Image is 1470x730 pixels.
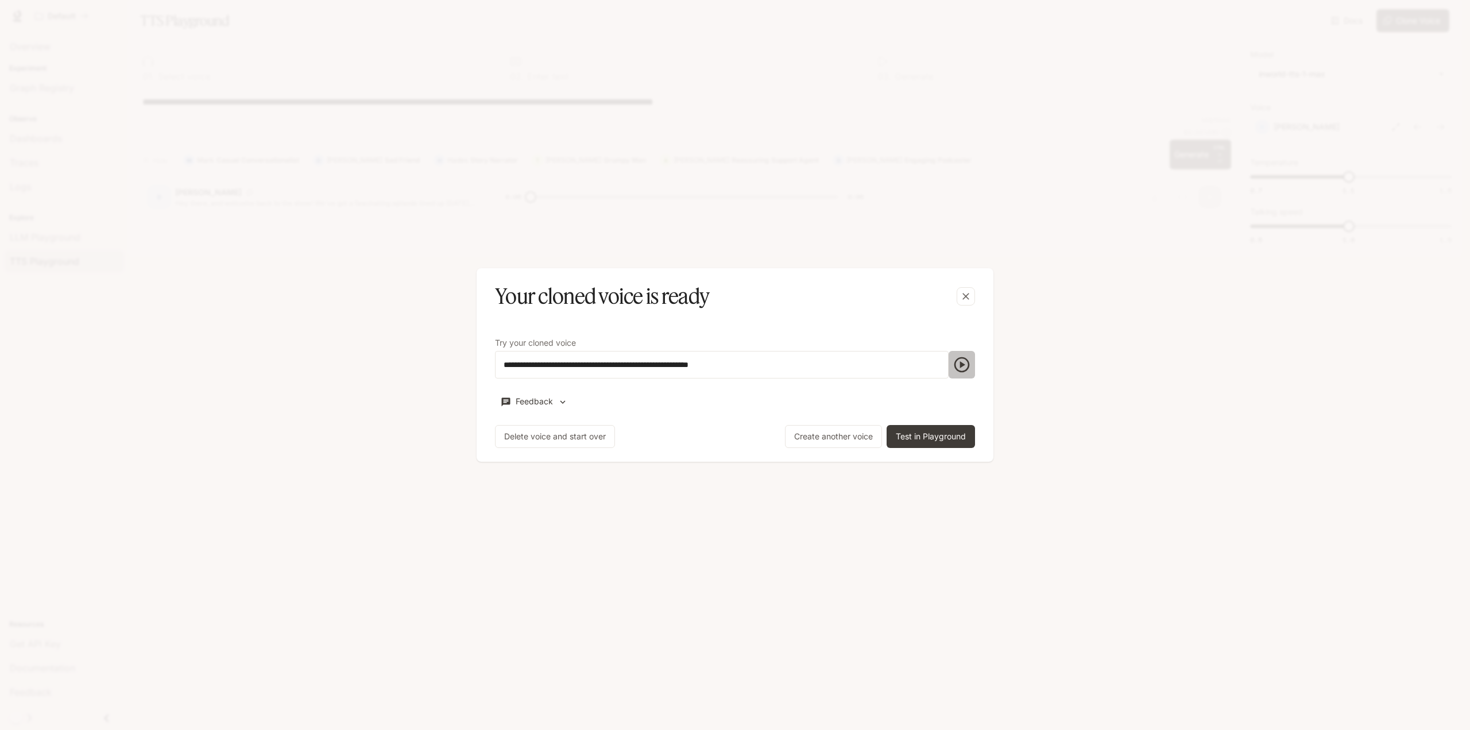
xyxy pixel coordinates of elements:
[785,425,882,448] button: Create another voice
[887,425,975,448] button: Test in Playground
[495,339,576,347] p: Try your cloned voice
[495,392,573,411] button: Feedback
[495,425,615,448] button: Delete voice and start over
[495,282,709,311] h5: Your cloned voice is ready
